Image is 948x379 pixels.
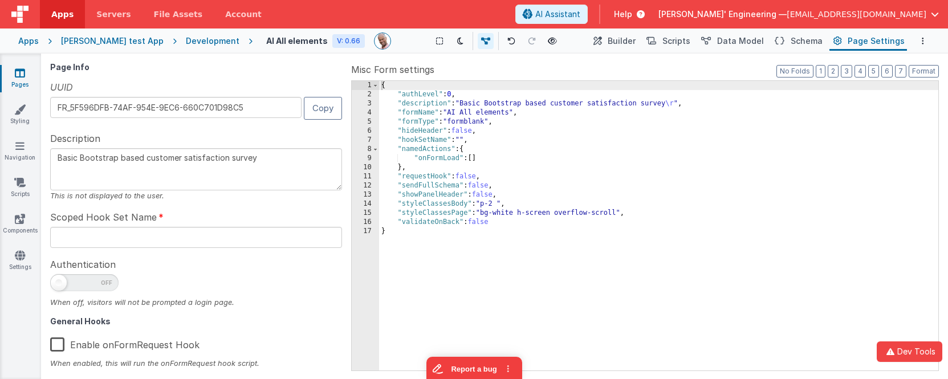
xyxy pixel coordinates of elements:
[50,210,157,224] span: Scoped Hook Set Name
[352,218,379,227] div: 16
[304,97,342,119] button: Copy
[50,297,342,308] div: When off, visitors will not be prompted a login page.
[51,9,74,20] span: Apps
[352,190,379,199] div: 13
[50,80,73,94] span: UUID
[352,90,379,99] div: 2
[848,35,905,47] span: Page Settings
[18,35,39,47] div: Apps
[266,36,328,45] h4: AI All elements
[50,258,116,271] span: Authentication
[352,154,379,163] div: 9
[776,65,813,78] button: No Folds
[881,65,893,78] button: 6
[352,172,379,181] div: 11
[658,9,787,20] span: [PERSON_NAME]' Engineering —
[658,9,939,20] button: [PERSON_NAME]' Engineering — [EMAIL_ADDRESS][DOMAIN_NAME]
[50,316,111,326] strong: General Hooks
[186,35,239,47] div: Development
[352,181,379,190] div: 12
[375,33,390,49] img: 11ac31fe5dc3d0eff3fbbbf7b26fa6e1
[841,65,852,78] button: 3
[535,9,580,20] span: AI Assistant
[352,108,379,117] div: 4
[50,358,342,369] div: When enabled, this will run the onFormRequest hook script.
[61,35,164,47] div: [PERSON_NAME] test App
[895,65,906,78] button: 7
[614,9,632,20] span: Help
[909,65,939,78] button: Format
[791,35,823,47] span: Schema
[515,5,588,24] button: AI Assistant
[352,99,379,108] div: 3
[96,9,131,20] span: Servers
[50,190,342,201] div: This is not displayed to the user.
[50,132,100,145] span: Description
[589,31,638,51] button: Builder
[868,65,879,78] button: 5
[829,31,907,51] button: Page Settings
[352,127,379,136] div: 6
[697,31,766,51] button: Data Model
[855,65,866,78] button: 4
[662,35,690,47] span: Scripts
[50,331,200,355] label: Enable onFormRequest Hook
[771,31,825,51] button: Schema
[352,136,379,145] div: 7
[351,63,434,76] span: Misc Form settings
[352,117,379,127] div: 5
[352,199,379,209] div: 14
[816,65,825,78] button: 1
[332,34,365,48] div: V: 0.66
[352,81,379,90] div: 1
[717,35,764,47] span: Data Model
[154,9,203,20] span: File Assets
[352,209,379,218] div: 15
[877,341,942,362] button: Dev Tools
[787,9,926,20] span: [EMAIL_ADDRESS][DOMAIN_NAME]
[50,62,89,72] strong: Page Info
[352,227,379,236] div: 17
[352,163,379,172] div: 10
[828,65,839,78] button: 2
[642,31,693,51] button: Scripts
[916,34,930,48] button: Options
[608,35,636,47] span: Builder
[352,145,379,154] div: 8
